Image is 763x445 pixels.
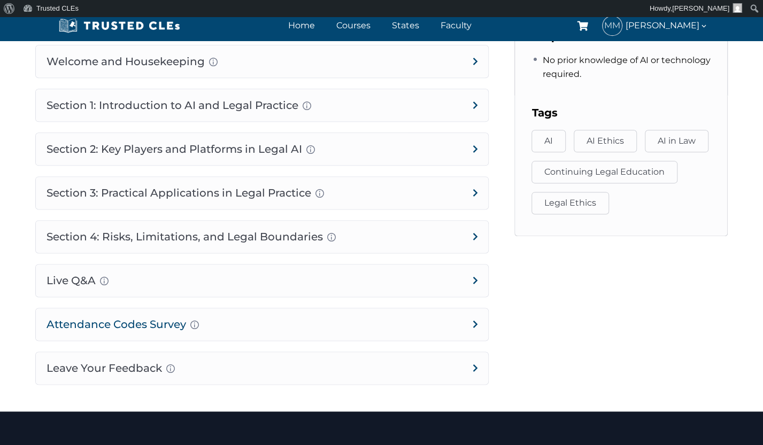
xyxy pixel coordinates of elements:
a: Legal Ethics [531,192,609,214]
a: Courses [334,18,373,33]
a: Continuing Legal Education [531,161,677,183]
h4: Welcome and Housekeeping [36,45,488,77]
h3: Tags [532,104,711,121]
a: AI Ethics [574,130,637,152]
a: AI [531,130,566,152]
a: States [389,18,422,33]
h4: Section 4: Risks, Limitations, and Legal Boundaries [36,221,488,253]
span: [PERSON_NAME] [672,4,729,12]
h4: Attendance Codes Survey [36,308,488,340]
h4: Live Q&A [36,264,488,296]
h4: Section 2: Key Players and Platforms in Legal AI [36,133,488,165]
h4: Leave Your Feedback [36,352,488,384]
span: MM [603,16,622,35]
img: Trusted CLEs [56,18,183,34]
a: AI in Law [645,130,708,152]
span: [PERSON_NAME] [626,18,708,33]
h4: Section 3: Practical Applications in Legal Practice [36,177,488,209]
a: Faculty [438,18,474,33]
span: No prior knowledge of AI or technology required. [543,53,711,81]
a: Home [286,18,318,33]
h4: Section 1: Introduction to AI and Legal Practice [36,89,488,121]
